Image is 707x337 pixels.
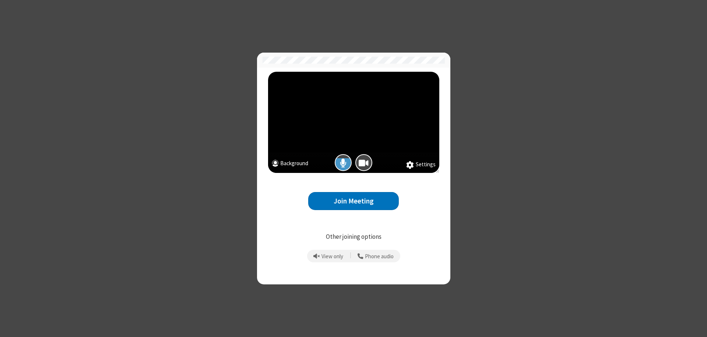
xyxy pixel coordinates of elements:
span: View only [321,253,343,260]
span: Phone audio [365,253,394,260]
button: Join Meeting [308,192,399,210]
p: Other joining options [268,232,439,242]
button: Background [272,159,308,169]
span: | [350,251,351,261]
button: Settings [406,160,436,169]
button: Prevent echo when there is already an active mic and speaker in the room. [311,250,346,262]
button: Use your phone for mic and speaker while you view the meeting on this device. [355,250,397,262]
button: Camera is on [355,154,372,171]
button: Mic is on [335,154,352,171]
